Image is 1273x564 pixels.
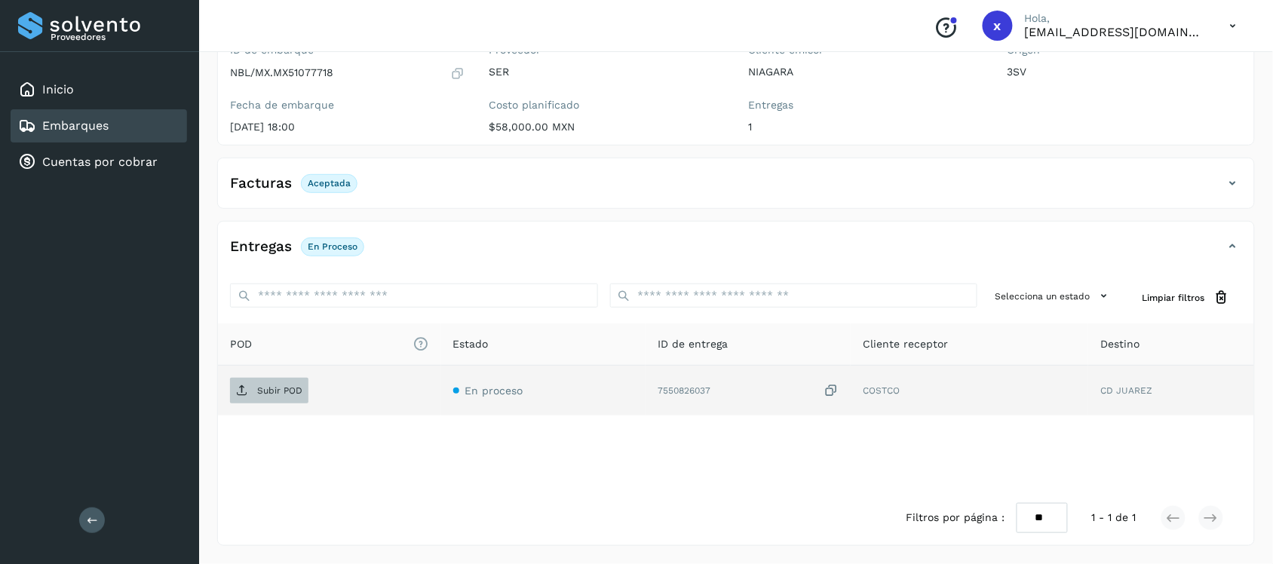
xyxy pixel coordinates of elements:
p: Proveedores [51,32,181,42]
span: Destino [1100,336,1140,352]
span: En proceso [465,385,523,397]
span: Estado [453,336,489,352]
span: 1 - 1 de 1 [1092,510,1136,526]
p: 3SV [1008,66,1243,78]
div: Inicio [11,73,187,106]
div: FacturasAceptada [218,170,1254,208]
h4: Facturas [230,175,292,192]
span: ID de entrega [658,336,728,352]
label: Fecha de embarque [230,99,465,112]
span: Limpiar filtros [1143,291,1205,305]
p: [DATE] 18:00 [230,121,465,133]
div: Cuentas por cobrar [11,146,187,179]
span: Cliente receptor [863,336,948,352]
p: En proceso [308,241,357,252]
p: Aceptada [308,178,351,189]
p: NIAGARA [748,66,983,78]
td: CD JUAREZ [1088,366,1254,415]
h4: Entregas [230,238,292,256]
button: Selecciona un estado [989,284,1118,308]
a: Inicio [42,82,74,97]
div: Embarques [11,109,187,143]
button: Subir POD [230,378,308,403]
p: xmgm@transportesser.com.mx [1025,25,1206,39]
p: Subir POD [257,385,302,396]
div: EntregasEn proceso [218,234,1254,271]
label: Entregas [748,99,983,112]
td: COSTCO [851,366,1088,415]
p: $58,000.00 MXN [489,121,725,133]
p: NBL/MX.MX51077718 [230,66,333,79]
p: Hola, [1025,12,1206,25]
label: Costo planificado [489,99,725,112]
p: SER [489,66,725,78]
span: POD [230,336,429,352]
button: Limpiar filtros [1130,284,1242,311]
a: Embarques [42,118,109,133]
span: Filtros por página : [906,510,1005,526]
div: 7550826037 [658,383,839,399]
p: 1 [748,121,983,133]
a: Cuentas por cobrar [42,155,158,169]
